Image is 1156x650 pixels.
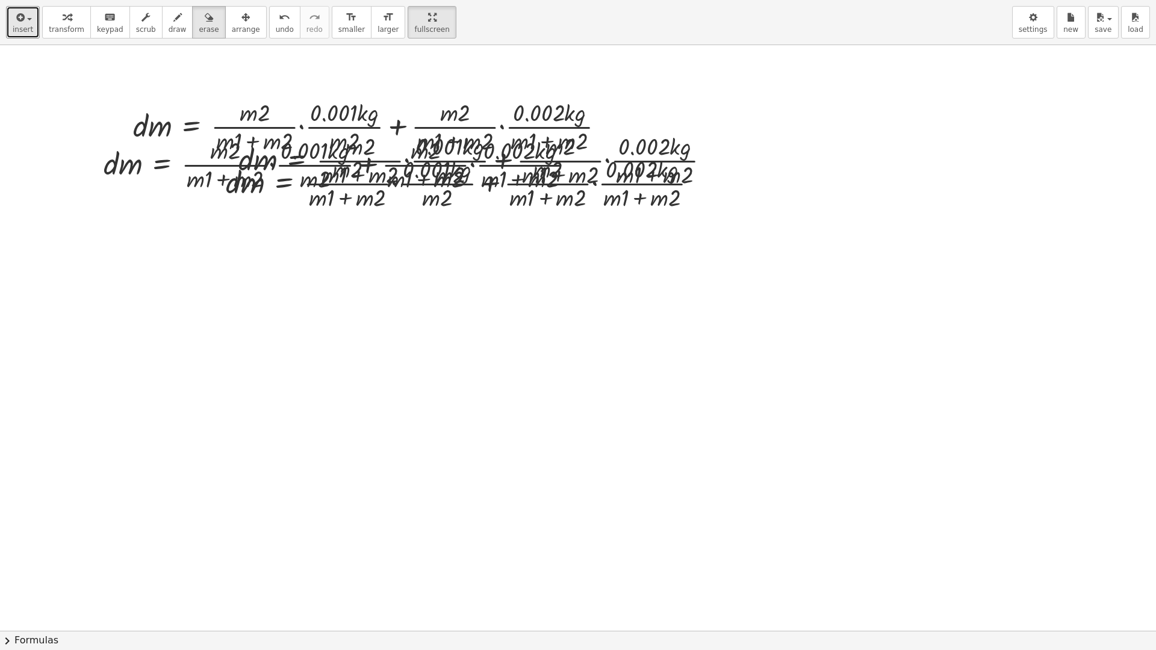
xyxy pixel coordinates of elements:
[382,10,394,25] i: format_size
[1121,6,1150,39] button: load
[192,6,225,39] button: erase
[232,25,260,34] span: arrange
[199,25,219,34] span: erase
[1088,6,1119,39] button: save
[136,25,156,34] span: scrub
[225,6,267,39] button: arrange
[1012,6,1054,39] button: settings
[162,6,193,39] button: draw
[408,6,456,39] button: fullscreen
[346,10,357,25] i: format_size
[309,10,320,25] i: redo
[169,25,187,34] span: draw
[104,10,116,25] i: keyboard
[1063,25,1078,34] span: new
[42,6,91,39] button: transform
[97,25,123,34] span: keypad
[269,6,300,39] button: undoundo
[1095,25,1111,34] span: save
[129,6,163,39] button: scrub
[371,6,405,39] button: format_sizelarger
[306,25,323,34] span: redo
[1019,25,1048,34] span: settings
[13,25,33,34] span: insert
[338,25,365,34] span: smaller
[332,6,371,39] button: format_sizesmaller
[6,6,40,39] button: insert
[49,25,84,34] span: transform
[90,6,130,39] button: keyboardkeypad
[1057,6,1086,39] button: new
[279,10,290,25] i: undo
[300,6,329,39] button: redoredo
[378,25,399,34] span: larger
[276,25,294,34] span: undo
[1128,25,1143,34] span: load
[414,25,449,34] span: fullscreen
